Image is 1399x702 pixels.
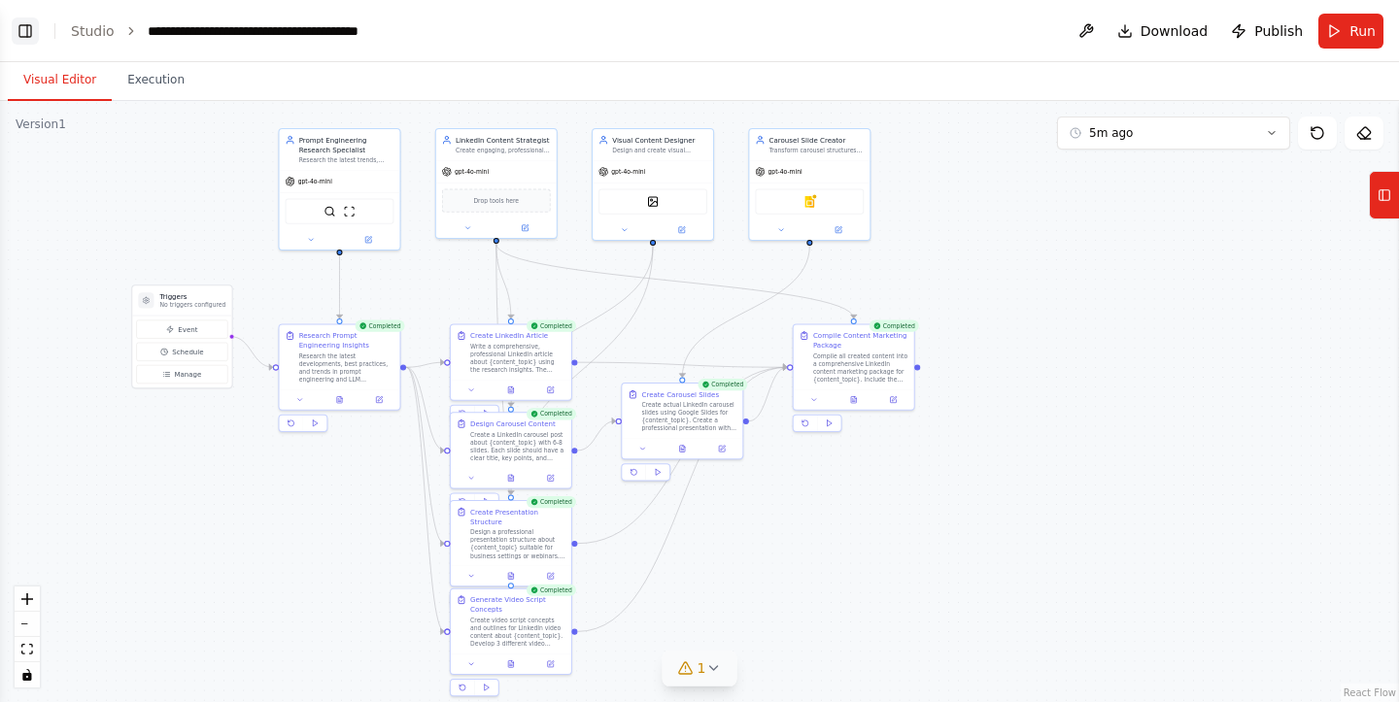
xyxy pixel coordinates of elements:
[15,612,40,637] button: zoom out
[406,362,444,455] g: Edge from 34dd8fea-6e0f-4324-b5eb-22d55d1b3aa4 to dda746f6-c1c0-4f8c-a18e-a17318751186
[749,362,787,426] g: Edge from b3fae4c7-47b6-46b3-95db-5749cc4e456d to f1a16979-781d-401b-87dd-6364e74c9b31
[1057,117,1290,150] button: 5m ago
[612,135,707,145] div: Visual Content Designer
[456,135,551,145] div: LinkedIn Content Strategist
[8,60,112,101] button: Visual Editor
[1109,14,1216,49] button: Download
[71,21,438,41] nav: breadcrumb
[362,394,396,406] button: Open in side panel
[174,369,201,379] span: Manage
[470,418,556,428] div: Design Carousel Content
[813,352,908,384] div: Compile all created content into a comprehensive LinkedIn content marketing package for {content_...
[527,585,576,596] div: Completed
[641,389,719,399] div: Create Carousel Slides
[406,357,444,372] g: Edge from 34dd8fea-6e0f-4324-b5eb-22d55d1b3aa4 to c25b3a03-cf15-4575-909d-0e377e6f07f1
[299,135,394,154] div: Prompt Engineering Research Specialist
[506,246,658,407] g: Edge from 7a1112ae-57ec-4273-82bb-169fe7e9b838 to dda746f6-c1c0-4f8c-a18e-a17318751186
[577,357,787,372] g: Edge from c25b3a03-cf15-4575-909d-0e377e6f07f1 to f1a16979-781d-401b-87dd-6364e74c9b31
[136,343,227,361] button: Schedule
[450,588,572,700] div: CompletedGenerate Video Script ConceptsCreate video script concepts and outlines for LinkedIn vid...
[344,206,356,217] img: ScrapeWebsiteTool
[470,528,565,559] div: Design a professional presentation structure about {content_topic} suitable for business settings...
[769,147,865,154] div: Transform carousel structures into polished, ready-to-publish LinkedIn carousel slides with compe...
[705,443,739,454] button: Open in side panel
[450,500,572,612] div: CompletedCreate Presentation StructureDesign a professional presentation structure about {content...
[470,617,565,648] div: Create video script concepts and outlines for LinkedIn video content about {content_topic}. Devel...
[334,255,344,318] g: Edge from eb91ef93-f747-48cc-b3e5-cf368c900f86 to 34dd8fea-6e0f-4324-b5eb-22d55d1b3aa4
[663,651,737,686] button: 1
[15,586,40,612] button: zoom in
[470,507,565,526] div: Create Presentation Structure
[492,244,859,318] g: Edge from 40234155-b05d-4f87-b4a7-3554066a5d29 to f1a16979-781d-401b-87dd-6364e74c9b31
[677,246,814,378] g: Edge from aee095ec-cccc-46e4-8a8c-51a1c97e2887 to b3fae4c7-47b6-46b3-95db-5749cc4e456d
[810,224,866,236] button: Open in side panel
[491,570,532,582] button: View output
[435,128,558,239] div: LinkedIn Content StrategistCreate engaging, professional LinkedIn content about {content_topic} t...
[698,658,706,678] span: 1
[319,394,360,406] button: View output
[71,23,115,39] a: Studio
[278,128,400,251] div: Prompt Engineering Research SpecialistResearch the latest trends, techniques, and best practices ...
[492,244,516,318] g: Edge from 40234155-b05d-4f87-b4a7-3554066a5d29 to c25b3a03-cf15-4575-909d-0e377e6f07f1
[456,147,551,154] div: Create engaging, professional LinkedIn content about {content_topic} that drives engagement and p...
[15,586,40,687] div: React Flow controls
[455,168,489,176] span: gpt-4o-mini
[491,472,532,484] button: View output
[278,324,400,436] div: CompletedResearch Prompt Engineering InsightsResearch the latest developments, best practices, an...
[15,637,40,662] button: fit view
[1344,687,1396,698] a: React Flow attribution
[406,362,444,549] g: Edge from 34dd8fea-6e0f-4324-b5eb-22d55d1b3aa4 to 19cdc507-9e27-4fbe-bd35-562ede0b42a6
[527,408,576,419] div: Completed
[577,362,787,636] g: Edge from a562d28b-a02d-44d0-a1b0-bf2a0a59ab43 to f1a16979-781d-401b-87dd-6364e74c9b31
[340,234,395,246] button: Open in side panel
[654,224,709,236] button: Open in side panel
[533,658,567,670] button: Open in side panel
[12,17,39,45] button: Show left sidebar
[768,168,802,176] span: gpt-4o-mini
[813,331,908,351] div: Compile Content Marketing Package
[491,384,532,396] button: View output
[533,472,567,484] button: Open in side panel
[136,365,227,384] button: Manage
[870,320,919,332] div: Completed
[470,430,565,461] div: Create a LinkedIn carousel post about {content_topic} with 6-8 slides. Each slide should have a c...
[1141,21,1209,41] span: Download
[299,156,394,164] div: Research the latest trends, techniques, and best practices in prompt engineering and LLM optimiza...
[473,196,519,206] span: Drop tools here
[611,168,645,176] span: gpt-4o-mini
[506,246,658,495] g: Edge from 7a1112ae-57ec-4273-82bb-169fe7e9b838 to 19cdc507-9e27-4fbe-bd35-562ede0b42a6
[298,178,332,185] span: gpt-4o-mini
[299,352,394,384] div: Research the latest developments, best practices, and trends in prompt engineering and LLM optimi...
[178,324,197,334] span: Event
[160,291,226,301] h3: Triggers
[833,394,874,406] button: View output
[533,384,567,396] button: Open in side panel
[533,570,567,582] button: Open in side panel
[15,662,40,687] button: toggle interactivity
[299,331,394,351] div: Research Prompt Engineering Insights
[355,320,404,332] div: Completed
[1089,125,1133,141] span: 5m ago
[16,117,66,132] div: Version 1
[131,284,232,388] div: TriggersNo triggers configuredEventScheduleManage
[698,379,747,390] div: Completed
[793,324,915,436] div: CompletedCompile Content Marketing PackageCompile all created content into a comprehensive Linked...
[497,222,553,234] button: Open in side panel
[1349,21,1376,41] span: Run
[406,362,444,636] g: Edge from 34dd8fea-6e0f-4324-b5eb-22d55d1b3aa4 to a562d28b-a02d-44d0-a1b0-bf2a0a59ab43
[324,206,335,217] img: SerperDevTool
[491,658,532,670] button: View output
[112,60,200,101] button: Execution
[527,496,576,508] div: Completed
[136,320,227,339] button: Event
[621,383,743,485] div: CompletedCreate Carousel SlidesCreate actual LinkedIn carousel slides using Google Slides for {co...
[470,343,565,374] div: Write a comprehensive, professional LinkedIn article about {content_topic} using the research ins...
[577,417,615,455] g: Edge from dda746f6-c1c0-4f8c-a18e-a17318751186 to b3fae4c7-47b6-46b3-95db-5749cc4e456d
[647,196,659,208] img: DallETool
[1223,14,1311,49] button: Publish
[1318,14,1383,49] button: Run
[160,301,226,309] p: No triggers configured
[803,196,815,208] img: Google slides
[470,331,548,341] div: Create LinkedIn Article
[612,147,707,154] div: Design and create visual content formats including carousel slides and presentation layouts for {...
